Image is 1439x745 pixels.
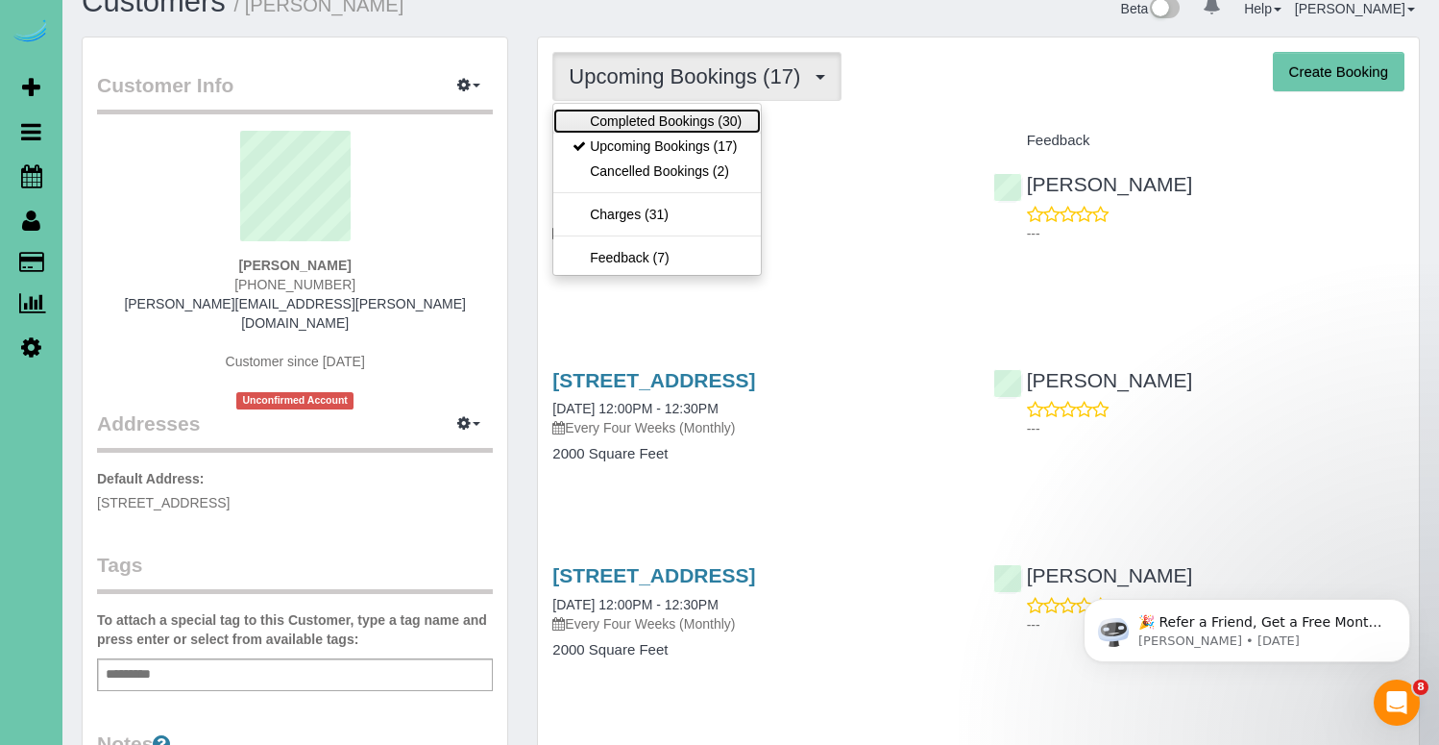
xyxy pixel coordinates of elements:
[553,202,761,227] a: Charges (31)
[552,597,718,612] a: [DATE] 12:00PM - 12:30PM
[1244,1,1281,16] a: Help
[97,71,493,114] legend: Customer Info
[12,19,50,46] img: Automaid Logo
[552,401,718,416] a: [DATE] 12:00PM - 12:30PM
[569,64,810,88] span: Upcoming Bookings (17)
[226,354,365,369] span: Customer since [DATE]
[552,642,963,658] h4: 2000 Square Feet
[124,296,466,331] a: [PERSON_NAME][EMAIL_ADDRESS][PERSON_NAME][DOMAIN_NAME]
[1027,615,1404,634] p: ---
[97,495,230,510] span: [STREET_ADDRESS]
[1374,680,1420,726] iframe: Intercom live chat
[97,551,493,594] legend: Tags
[553,159,761,184] a: Cancelled Bookings (2)
[553,134,761,159] a: Upcoming Bookings (17)
[552,446,963,462] h4: 2000 Square Feet
[1027,419,1404,438] p: ---
[97,610,493,649] label: To attach a special tag to this Customer, type a tag name and press enter or select from availabl...
[993,133,1404,149] h4: Feedback
[97,469,205,488] label: Default Address:
[552,614,963,633] p: Every Four Weeks (Monthly)
[1273,52,1404,92] button: Create Booking
[234,277,355,292] span: [PHONE_NUMBER]
[1295,1,1415,16] a: [PERSON_NAME]
[993,173,1193,195] a: [PERSON_NAME]
[238,258,351,273] strong: [PERSON_NAME]
[1121,1,1181,16] a: Beta
[552,369,755,391] a: [STREET_ADDRESS]
[993,369,1193,391] a: [PERSON_NAME]
[1413,680,1428,695] span: 8
[552,418,963,437] p: Every Four Weeks (Monthly)
[552,564,755,586] a: [STREET_ADDRESS]
[236,392,354,409] span: Unconfirmed Account
[553,109,761,134] a: Completed Bookings (30)
[552,52,841,101] button: Upcoming Bookings (17)
[1027,224,1404,243] p: ---
[553,245,761,270] a: Feedback (7)
[1055,559,1439,693] iframe: Intercom notifications message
